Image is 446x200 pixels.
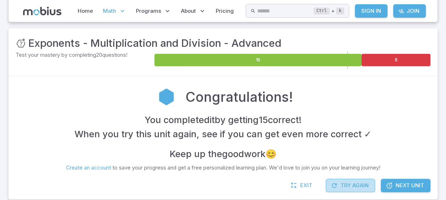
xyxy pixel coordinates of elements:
[66,164,111,171] a: Create an account
[336,7,344,15] kbd: k
[28,35,281,51] h3: Exponents - Multiplication and Division - Advanced
[16,51,153,59] p: Test your mastery by completing 20 questions!
[326,179,375,192] button: Try Again
[75,127,371,141] h4: When you try this unit again, see if you can get even more correct ✓
[170,147,277,161] h4: Keep up the good work 😊
[214,3,236,19] a: Pricing
[300,182,312,189] span: Exit
[181,7,196,15] span: About
[396,182,424,189] span: Next Unit
[287,179,317,192] a: Exit
[103,7,116,15] span: Math
[355,4,387,18] a: Sign In
[66,164,380,172] p: to save your progress and get a free personalized learning plan. We'd love to join you on your le...
[76,3,95,19] a: Home
[136,7,161,15] span: Programs
[145,113,302,127] h4: You completed it by getting 15 correct !
[314,7,330,15] kbd: Ctrl
[381,179,430,192] a: Next Unit
[186,87,293,107] h2: Congratulations!
[314,7,344,15] div: +
[393,4,426,18] a: Join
